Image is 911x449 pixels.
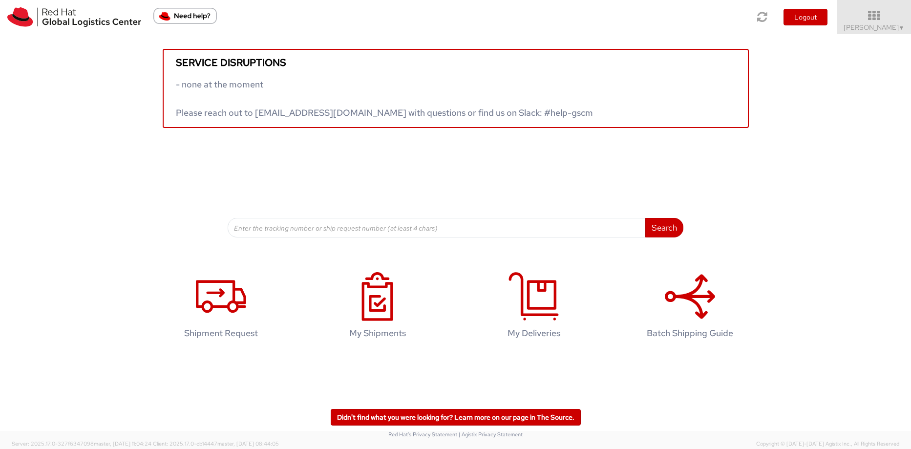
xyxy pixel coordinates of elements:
[94,440,151,447] span: master, [DATE] 11:04:24
[388,431,457,438] a: Red Hat's Privacy Statement
[176,57,736,68] h5: Service disruptions
[12,440,151,447] span: Server: 2025.17.0-327f6347098
[627,328,753,338] h4: Batch Shipping Guide
[148,262,295,353] a: Shipment Request
[158,328,284,338] h4: Shipment Request
[459,431,523,438] a: | Agistix Privacy Statement
[471,328,597,338] h4: My Deliveries
[844,23,905,32] span: [PERSON_NAME]
[153,8,217,24] button: Need help?
[217,440,279,447] span: master, [DATE] 08:44:05
[7,7,141,27] img: rh-logistics-00dfa346123c4ec078e1.svg
[163,49,749,128] a: Service disruptions - none at the moment Please reach out to [EMAIL_ADDRESS][DOMAIN_NAME] with qu...
[331,409,581,426] a: Didn't find what you were looking for? Learn more on our page in The Source.
[461,262,607,353] a: My Deliveries
[315,328,441,338] h4: My Shipments
[176,79,593,118] span: - none at the moment Please reach out to [EMAIL_ADDRESS][DOMAIN_NAME] with questions or find us o...
[899,24,905,32] span: ▼
[304,262,451,353] a: My Shipments
[617,262,763,353] a: Batch Shipping Guide
[784,9,827,25] button: Logout
[645,218,683,237] button: Search
[228,218,646,237] input: Enter the tracking number or ship request number (at least 4 chars)
[153,440,279,447] span: Client: 2025.17.0-cb14447
[756,440,899,448] span: Copyright © [DATE]-[DATE] Agistix Inc., All Rights Reserved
